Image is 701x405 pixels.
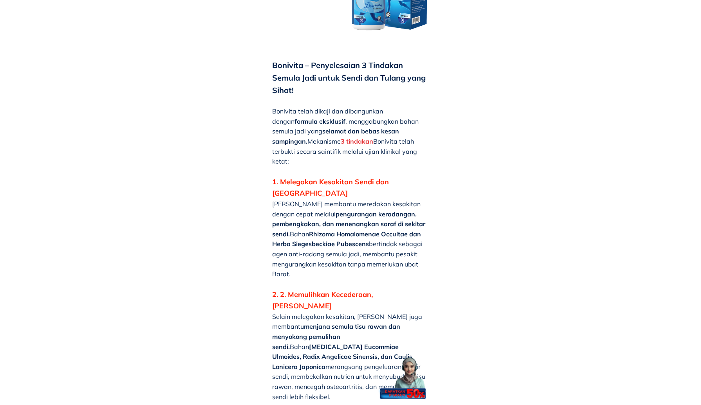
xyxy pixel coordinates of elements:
[272,60,426,95] span: Bonivita – Penyelesaian 3 Tindakan Semula Jadi untuk Sendi dan Tulang yang Sihat!
[294,117,345,125] span: formula eksklusif
[272,127,399,145] span: selamat dan bebas kesan sampingan.
[272,322,400,350] span: menjana semula tisu rawan dan menyokong pemulihan sendi.
[272,343,412,371] span: [MEDICAL_DATA] Eucommiae Ulmoides, Radix Angelicae Sinensis, dan Caulis Lonicera Japonica
[272,210,425,238] span: pengurangan keradangan, pembengkakan, dan menenangkan saraf di sekitar sendi.
[341,137,373,145] span: 3 tindakan
[272,230,421,248] span: Rhizoma Homalomenae Occultae dan Herba Siegesbeckiae Pubescens
[272,177,389,198] span: 1. Melegakan Kesakitan Sendi dan [GEOGRAPHIC_DATA]
[272,290,373,310] span: 2. 2. Memulihkan Kecederaan, [PERSON_NAME]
